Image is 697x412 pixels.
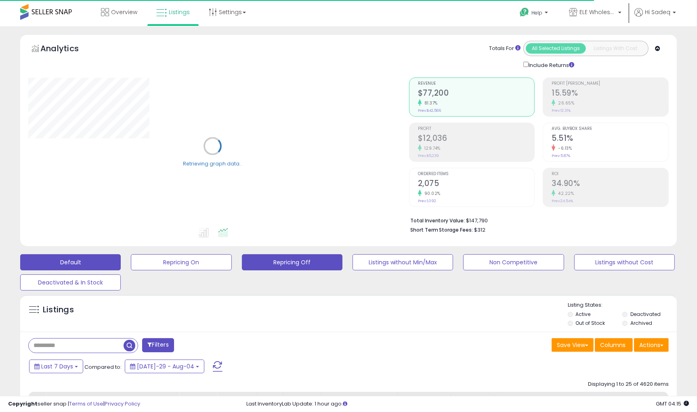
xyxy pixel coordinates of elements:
small: 90.02% [422,190,441,197]
h2: 15.59% [552,88,668,99]
a: Privacy Policy [105,400,140,408]
a: Help [513,1,556,26]
li: $147,790 [410,215,663,225]
button: Non Competitive [463,254,564,270]
div: seller snap | | [8,400,140,408]
button: Actions [634,338,669,352]
button: Filters [142,338,174,352]
span: Ordered Items [418,172,535,176]
div: [PERSON_NAME] [449,395,498,404]
button: Columns [595,338,633,352]
button: Listings With Cost [586,43,646,54]
button: Save View [552,338,594,352]
span: Profit [418,127,535,131]
button: Listings without Min/Max [353,254,453,270]
div: Fulfillment Cost [286,395,317,412]
small: Prev: $42,566 [418,108,441,113]
small: 129.74% [422,145,441,151]
small: 81.37% [422,100,438,106]
span: Last 7 Days [41,362,73,370]
div: Retrieving graph data.. [183,160,242,167]
small: Prev: 5.87% [552,153,570,158]
div: Cost [260,395,279,404]
div: Totals For [489,45,521,52]
span: $312 [474,226,486,234]
span: 2025-08-12 04:15 GMT [656,400,689,408]
a: Terms of Use [69,400,103,408]
b: Total Inventory Value: [410,217,465,224]
small: 26.65% [555,100,574,106]
h2: 5.51% [552,134,668,144]
span: Avg. Buybox Share [552,127,668,131]
div: Repricing [183,395,214,404]
div: Fulfillment [220,395,253,404]
span: Hi Sadeq [645,8,670,16]
div: Displaying 1 to 25 of 4620 items [588,381,669,388]
div: Markup on Cost [504,395,574,404]
h2: $12,036 [418,134,535,144]
button: Repricing Off [242,254,342,270]
h2: 34.90% [552,179,668,190]
div: Include Returns [517,60,584,69]
a: Hi Sadeq [634,8,676,26]
span: Revenue [418,82,535,86]
i: Get Help [519,7,529,17]
h5: Listings [43,304,74,316]
button: Default [20,254,121,270]
div: Title [50,395,176,404]
span: [DATE]-29 - Aug-04 [137,362,194,370]
small: -6.13% [555,145,572,151]
div: Last InventoryLab Update: 1 hour ago. [246,400,689,408]
div: Listed Price [616,395,686,404]
button: Listings without Cost [574,254,675,270]
p: Listing States: [568,301,677,309]
label: Deactivated [630,311,661,318]
div: Fulfillable Quantity [581,395,609,412]
span: Overview [111,8,137,16]
label: Active [575,311,590,318]
button: [DATE]-29 - Aug-04 [125,360,204,373]
div: Amazon Fees [324,395,394,404]
span: Listings [169,8,190,16]
small: Prev: 24.54% [552,199,573,203]
span: Compared to: [84,363,122,371]
small: Prev: 1,092 [418,199,436,203]
h5: Analytics [40,43,94,56]
button: Last 7 Days [29,360,83,373]
div: Min Price [401,395,443,404]
h2: $77,200 [418,88,535,99]
small: Prev: $5,239 [418,153,439,158]
span: ELE Wholesale [579,8,616,16]
span: ROI [552,172,668,176]
button: All Selected Listings [526,43,586,54]
span: Profit [PERSON_NAME] [552,82,668,86]
h2: 2,075 [418,179,535,190]
span: Columns [600,341,626,349]
button: Deactivated & In Stock [20,274,121,291]
label: Out of Stock [575,320,605,326]
label: Archived [630,320,652,326]
b: Short Term Storage Fees: [410,226,473,233]
small: Prev: 12.31% [552,108,571,113]
small: 42.22% [555,190,574,197]
strong: Copyright [8,400,38,408]
span: Help [531,9,542,16]
button: Repricing On [131,254,231,270]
